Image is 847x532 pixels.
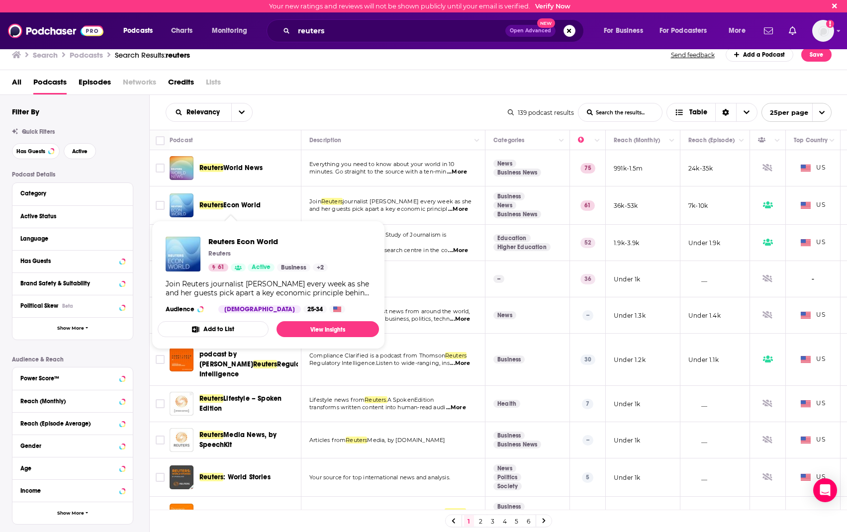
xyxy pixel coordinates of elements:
[20,398,116,405] div: Reach (Monthly)
[20,187,125,199] button: Category
[794,134,828,146] div: Top Country
[604,24,643,38] span: For Business
[493,192,525,200] a: Business
[115,50,190,60] a: Search Results:reuters
[8,21,103,40] a: Podchaser - Follow, Share and Rate Podcasts
[493,311,516,319] a: News
[614,473,640,482] p: Under 1k
[493,464,516,472] a: News
[231,103,252,121] button: open menu
[218,263,224,272] span: 61
[812,20,834,42] img: User Profile
[208,250,231,258] p: Reuters
[166,237,200,271] a: Reuters Econ World
[493,234,531,242] a: Education
[12,107,39,116] h2: Filter By
[668,51,718,59] button: Send feedback
[450,359,470,367] span: ...More
[199,201,223,209] span: Reuters
[614,311,646,320] p: Under 1.3k
[812,20,834,42] span: Logged in as Citichaser
[199,164,223,172] span: Reuters
[582,435,593,445] p: --
[761,103,832,122] button: open menu
[493,441,541,448] a: Business News
[726,48,794,62] a: Add a Podcast
[199,473,223,481] span: Reuters
[20,443,116,449] div: Gender
[535,2,570,10] a: Verify Now
[205,23,260,39] button: open menu
[277,264,310,271] a: Business
[20,484,125,496] button: Income
[309,474,450,481] span: Your source for top international news and analysis.
[116,23,166,39] button: open menu
[20,302,58,309] span: Political Skew
[309,134,341,146] div: Description
[758,134,772,146] div: Has Guests
[367,437,445,443] span: Media, by [DOMAIN_NAME]
[277,321,379,337] a: View Insights
[199,200,261,210] a: ReutersEcon World
[582,310,593,320] p: --
[57,511,84,516] span: Show More
[156,164,165,173] span: Toggle select row
[166,279,371,297] div: Join Reuters journalist [PERSON_NAME] every week as she and her guests pick apart a key economic ...
[20,299,125,312] button: Political SkewBeta
[187,109,223,116] span: Relevancy
[493,355,525,363] a: Business
[537,18,555,28] span: New
[556,135,567,147] button: Column Actions
[309,396,365,403] span: Lifestyle news from
[464,515,474,527] a: 1
[346,437,367,443] span: Reuters
[170,156,193,180] img: Reuters World News
[166,103,253,122] h2: Choose List sort
[801,200,825,210] span: US
[20,417,125,429] button: Reach (Episode Average)
[156,355,165,364] span: Toggle select row
[309,352,445,359] span: Compliance Clarified is a podcast from Thomson
[156,201,165,210] span: Toggle select row
[309,404,445,411] span: transforms written content into human-read audi
[801,238,825,248] span: US
[580,163,595,173] p: 75
[715,103,736,121] div: Sort Direction
[801,355,825,364] span: US
[20,277,125,289] button: Brand Safety & Suitability
[447,168,467,176] span: ...More
[801,472,825,482] span: US
[801,310,825,320] span: US
[689,109,707,116] span: Table
[170,428,193,452] a: Reuters Media News, by SpeechKit
[199,163,263,173] a: ReutersWorld News
[248,264,275,271] a: Active
[12,74,21,94] a: All
[591,135,603,147] button: Column Actions
[170,504,193,528] img: Thomson Reuters Answers
[223,473,271,481] span: : World Stories
[72,149,88,154] span: Active
[688,239,720,247] p: Under 1.9k
[582,472,593,482] p: 5
[826,20,834,28] svg: Email not verified
[582,399,593,409] p: 7
[158,321,269,337] button: Add to List
[493,210,541,218] a: Business News
[64,143,96,159] button: Active
[170,134,193,146] div: Podcast
[170,392,193,416] img: Reuters Lifestyle – Spoken Edition
[166,109,231,116] button: open menu
[445,508,466,515] span: Reuters
[79,74,111,94] a: Episodes
[170,348,193,371] img: Compliance Clarified – a podcast by Thomson Reuters Regulatory Intelligence
[493,169,541,177] a: Business News
[20,190,118,197] div: Category
[199,431,223,439] span: Reuters
[20,280,116,287] div: Brand Safety & Suitability
[493,473,521,481] a: Politics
